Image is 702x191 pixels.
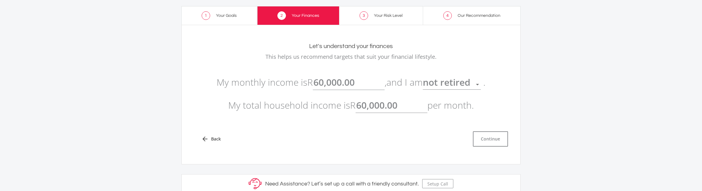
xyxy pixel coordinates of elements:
[339,6,423,25] a: 3 Your Risk Level
[194,131,228,147] a: arrow_back Back
[422,179,453,188] button: Setup Call
[265,181,419,187] h5: Need Assistance? Let’s set up a call with a friendly consultant.
[201,135,209,143] i: arrow_back
[292,13,319,18] span: Your Finances
[423,76,470,88] span: not retired
[192,43,510,50] h2: Let's understand your finances
[360,11,368,20] span: 3
[423,6,521,25] a: 4 Our Recommendation
[181,6,257,25] a: 1 Your Goals
[277,11,286,20] span: 2
[374,13,403,18] span: Your Risk Level
[458,13,500,18] span: Our Recommendation
[192,71,510,117] p: My monthly income is R , and I am . My total household income is R per month.
[202,11,210,20] span: 1
[443,11,452,20] span: 4
[211,136,221,142] span: Back
[257,6,340,25] a: 2 Your Finances
[216,13,237,18] span: Your Goals
[473,131,508,147] button: Continue
[192,52,510,61] p: This helps us recommend targets that suit your financial lifestyle.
